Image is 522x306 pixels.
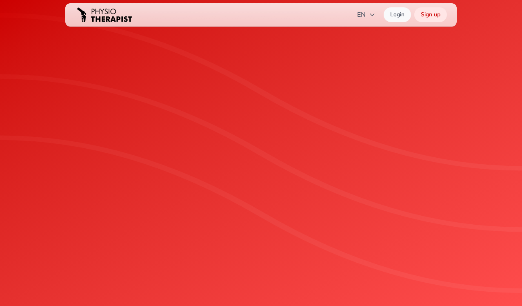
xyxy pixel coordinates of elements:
button: EN [352,7,380,23]
a: Login [384,7,411,22]
a: Sign up [414,7,447,22]
img: PHYSIOTHERAPISTRU logo [75,3,134,27]
span: EN [357,10,375,20]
